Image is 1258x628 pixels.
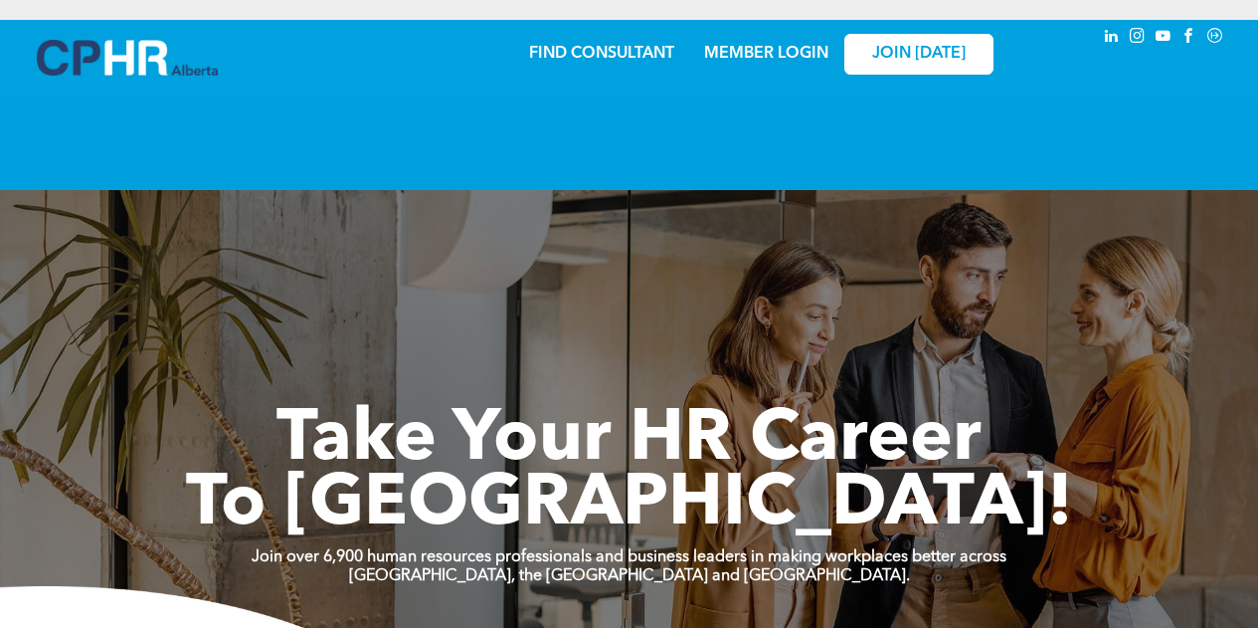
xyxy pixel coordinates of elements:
a: FIND CONSULTANT [529,46,674,62]
span: Take Your HR Career [276,405,982,477]
a: youtube [1153,25,1174,52]
span: To [GEOGRAPHIC_DATA]! [186,470,1073,541]
a: Social network [1204,25,1226,52]
strong: [GEOGRAPHIC_DATA], the [GEOGRAPHIC_DATA] and [GEOGRAPHIC_DATA]. [349,568,910,584]
img: A blue and white logo for cp alberta [37,40,218,76]
strong: Join over 6,900 human resources professionals and business leaders in making workplaces better ac... [252,549,1006,565]
a: facebook [1178,25,1200,52]
a: MEMBER LOGIN [704,46,828,62]
a: JOIN [DATE] [844,34,993,75]
a: instagram [1127,25,1149,52]
a: linkedin [1101,25,1123,52]
span: JOIN [DATE] [872,45,966,64]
